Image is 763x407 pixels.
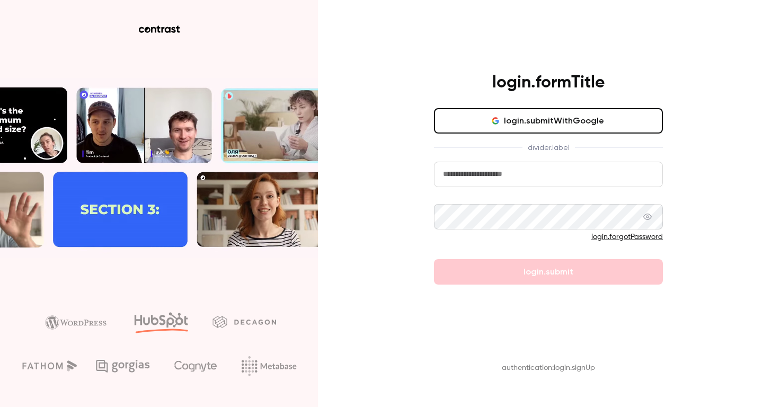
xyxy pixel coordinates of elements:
button: login.submitWithGoogle [434,108,663,134]
h4: login.formTitle [492,72,605,93]
p: authentication:login.signUp [502,362,595,373]
span: divider.label [522,142,575,153]
a: login.forgotPassword [591,233,663,241]
img: decagon [212,316,276,328]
